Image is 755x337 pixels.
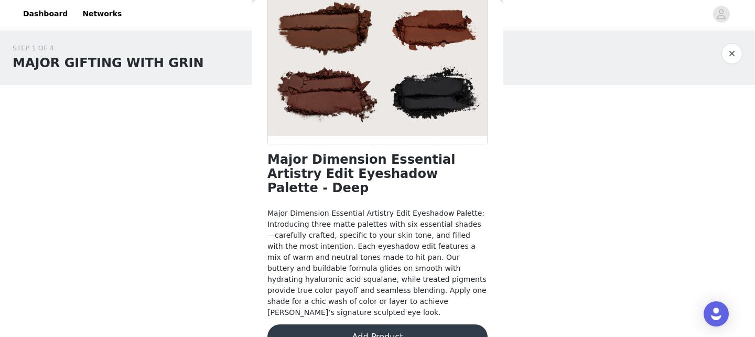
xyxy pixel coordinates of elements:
[716,6,726,23] div: avatar
[267,209,487,317] span: Major Dimension Essential Artistry Edit Eyeshadow Palette: Introducing three matte palettes with ...
[13,43,204,54] div: STEP 1 OF 4
[267,153,488,195] h1: Major Dimension Essential Artistry Edit Eyeshadow Palette - Deep
[76,2,128,26] a: Networks
[13,54,204,72] h1: MAJOR GIFTING WITH GRIN
[17,2,74,26] a: Dashboard
[704,301,729,327] div: Open Intercom Messenger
